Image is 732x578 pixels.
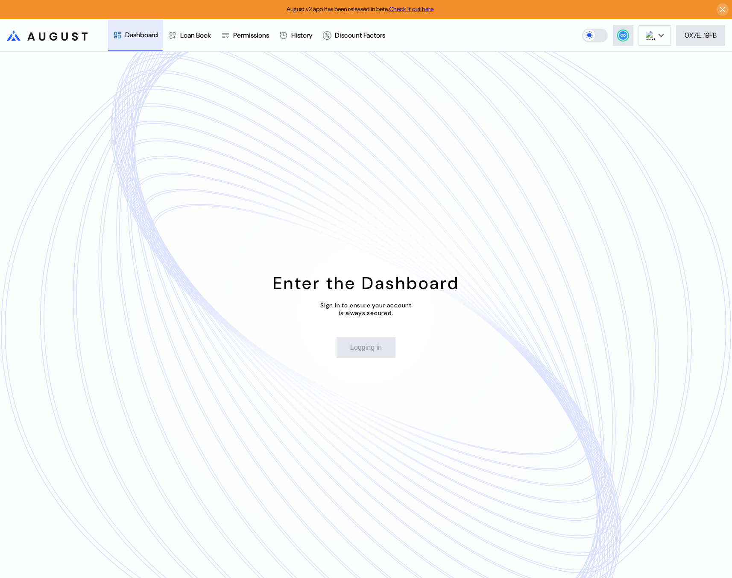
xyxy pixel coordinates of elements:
a: Permissions [216,20,274,51]
div: Sign in to ensure your account is always secured. [320,301,412,317]
span: August v2 app has been released in beta. [287,5,433,13]
div: 0X7E...19FB [685,31,717,40]
button: 0X7E...19FB [676,25,725,46]
button: Logging in [337,337,395,358]
div: Permissions [233,31,269,40]
img: chain logo [646,31,655,40]
div: Loan Book [180,31,211,40]
div: History [291,31,313,40]
a: Loan Book [163,20,216,51]
a: Discount Factors [318,20,390,51]
div: Enter the Dashboard [273,272,460,294]
div: Dashboard [125,30,158,39]
a: History [274,20,318,51]
a: Dashboard [108,20,163,51]
button: chain logo [638,25,671,46]
div: Discount Factors [335,31,385,40]
a: Check it out here [389,5,433,13]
